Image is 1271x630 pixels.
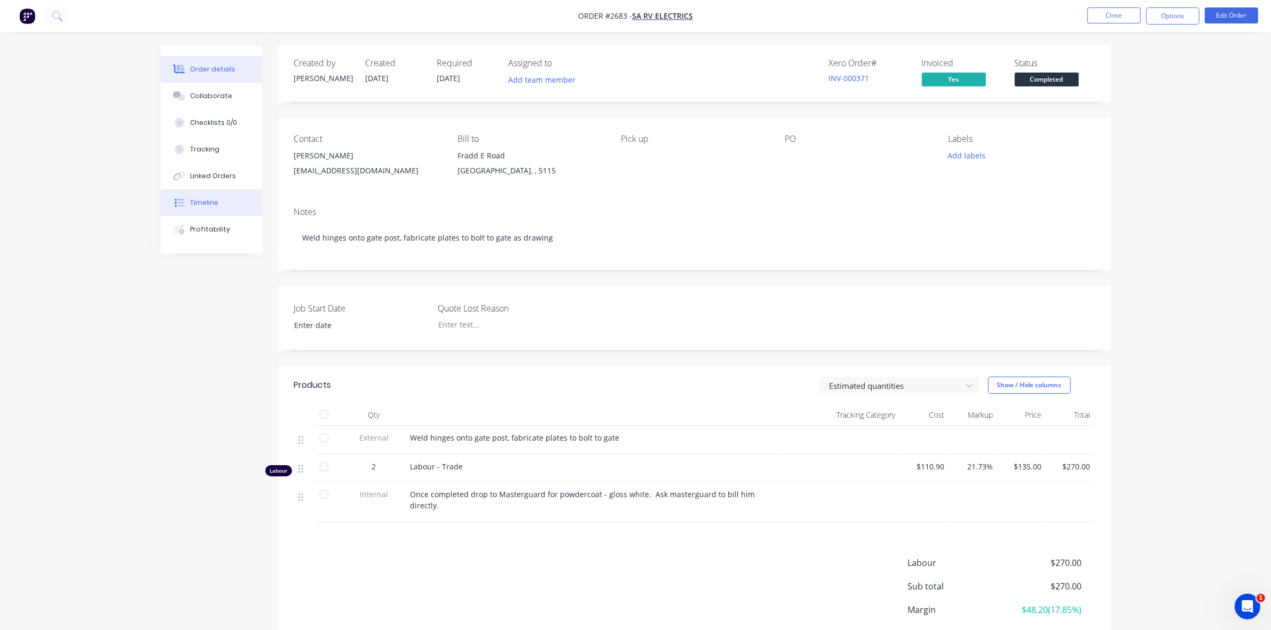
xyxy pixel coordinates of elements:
[1087,7,1141,23] button: Close
[410,433,620,443] span: Weld hinges onto gate post, fabricate plates to bolt to gate
[829,73,870,83] a: INV-000371
[1002,580,1081,593] span: $270.00
[366,58,424,68] div: Created
[19,8,35,24] img: Factory
[457,148,604,163] div: Fradd E Road
[161,163,262,189] button: Linked Orders
[1015,73,1079,86] span: Completed
[509,58,615,68] div: Assigned to
[908,556,1003,569] span: Labour
[294,379,331,392] div: Products
[1001,461,1041,472] span: $135.00
[780,404,900,426] div: Tracking Category
[953,461,993,472] span: 21.73%
[190,65,235,74] div: Order details
[294,148,440,163] div: [PERSON_NAME]
[502,73,581,87] button: Add team member
[342,404,406,426] div: Qty
[949,404,997,426] div: Markup
[410,489,757,511] span: Once completed drop to Masterguard for powdercoat - gloss white. Ask masterguard to bill him dire...
[922,73,986,86] span: Yes
[904,461,944,472] span: $110.90
[1015,58,1095,68] div: Status
[1205,7,1258,23] button: Edit Order
[161,83,262,109] button: Collaborate
[1046,404,1094,426] div: Total
[457,148,604,182] div: Fradd E Road[GEOGRAPHIC_DATA], , 5115
[190,145,219,154] div: Tracking
[1015,73,1079,89] button: Completed
[190,91,232,101] div: Collaborate
[294,58,353,68] div: Created by
[161,189,262,216] button: Timeline
[632,11,693,21] a: SA RV Electrics
[438,302,571,315] label: Quote Lost Reason
[1002,556,1081,569] span: $270.00
[829,58,909,68] div: Xero Order #
[294,73,353,84] div: [PERSON_NAME]
[1235,594,1260,619] iframe: Intercom live chat
[948,134,1094,144] div: Labels
[190,198,218,208] div: Timeline
[922,58,1002,68] div: Invoiced
[190,171,236,181] div: Linked Orders
[1146,7,1199,25] button: Options
[372,461,376,472] span: 2
[346,432,402,443] span: External
[294,163,440,178] div: [EMAIL_ADDRESS][DOMAIN_NAME]
[287,317,420,333] input: Enter date
[1002,603,1081,616] span: $48.20 ( 17.85 %)
[1257,594,1265,602] span: 1
[161,56,262,83] button: Order details
[294,207,1095,217] div: Notes
[457,163,604,178] div: [GEOGRAPHIC_DATA], , 5115
[161,109,262,136] button: Checklists 0/0
[410,461,463,472] span: Labour - Trade
[366,73,389,83] span: [DATE]
[457,134,604,144] div: Bill to
[908,580,1003,593] span: Sub total
[942,148,991,163] button: Add labels
[908,603,1003,616] span: Margin
[346,489,402,500] span: Internal
[509,73,581,87] button: Add team member
[1050,461,1090,472] span: $270.00
[294,221,1095,254] div: Weld hinges onto gate post, fabricate plates to bolt to gate as drawing
[988,377,1071,394] button: Show / Hide columns
[294,134,440,144] div: Contact
[900,404,949,426] div: Cost
[265,465,292,476] div: Labour
[294,302,428,315] label: Job Start Date
[997,404,1046,426] div: Price
[161,216,262,243] button: Profitability
[437,58,496,68] div: Required
[578,11,632,21] span: Order #2683 -
[190,118,237,127] div: Checklists 0/0
[621,134,767,144] div: Pick up
[294,148,440,182] div: [PERSON_NAME][EMAIL_ADDRESS][DOMAIN_NAME]
[785,134,931,144] div: PO
[190,225,230,234] div: Profitability
[437,73,461,83] span: [DATE]
[161,136,262,163] button: Tracking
